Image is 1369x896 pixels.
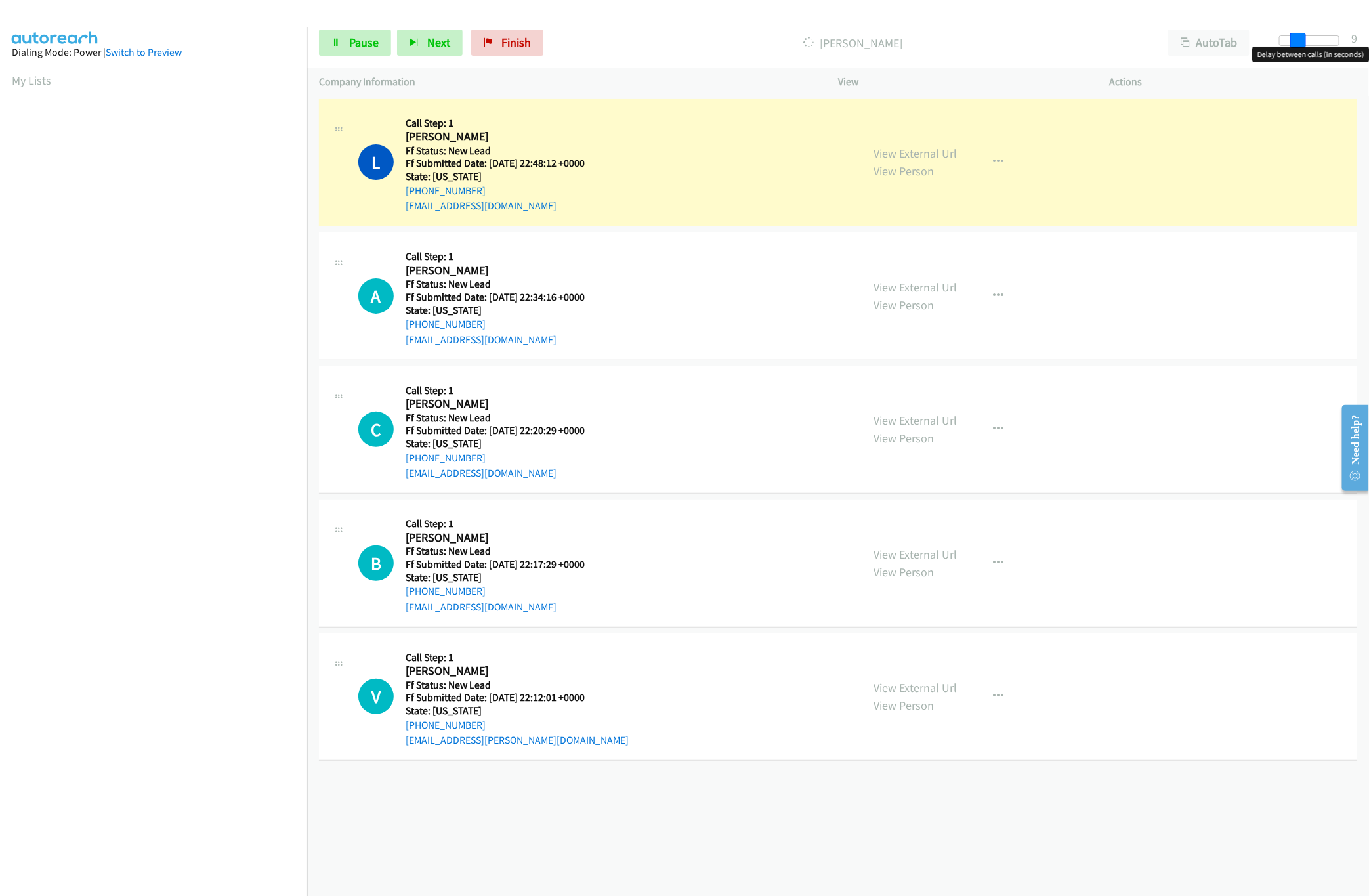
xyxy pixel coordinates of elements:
a: [PHONE_NUMBER] [406,184,486,197]
h5: State: [US_STATE] [406,437,601,450]
div: 9 [1351,30,1357,47]
h1: B [358,545,394,581]
h5: Call Step: 1 [406,517,601,530]
a: [PHONE_NUMBER] [406,318,486,330]
h5: State: [US_STATE] [406,704,629,717]
h2: [PERSON_NAME] [406,396,601,412]
a: [PHONE_NUMBER] [406,585,486,597]
h5: Ff Status: New Lead [406,144,601,158]
a: [EMAIL_ADDRESS][DOMAIN_NAME] [406,200,557,212]
a: View External Url [874,413,957,428]
a: View Person [874,698,934,713]
a: View External Url [874,280,957,295]
a: View External Url [874,547,957,562]
button: Next [397,30,463,56]
a: View Person [874,297,934,312]
h1: L [358,144,394,180]
div: The call is yet to be attempted [358,545,394,581]
h5: State: [US_STATE] [406,170,601,183]
a: [PHONE_NUMBER] [406,719,486,731]
p: Actions [1110,74,1358,90]
p: View [838,74,1086,90]
h1: V [358,679,394,714]
a: View Person [874,163,934,179]
a: View Person [874,565,934,580]
iframe: Dialpad [12,101,307,725]
h5: Call Step: 1 [406,250,601,263]
h2: [PERSON_NAME] [406,530,601,545]
h5: Ff Submitted Date: [DATE] 22:20:29 +0000 [406,424,601,437]
span: Pause [349,35,379,50]
div: Dialing Mode: Power | [12,45,295,60]
h2: [PERSON_NAME] [406,129,601,144]
h1: A [358,278,394,314]
a: [EMAIL_ADDRESS][PERSON_NAME][DOMAIN_NAME] [406,734,629,746]
a: Pause [319,30,391,56]
h5: Ff Status: New Lead [406,278,601,291]
a: View External Url [874,146,957,161]
div: The call is yet to be attempted [358,679,394,714]
p: Company Information [319,74,814,90]
h5: Call Step: 1 [406,117,601,130]
a: [EMAIL_ADDRESS][DOMAIN_NAME] [406,467,557,479]
button: AutoTab [1168,30,1250,56]
h5: Ff Submitted Date: [DATE] 22:17:29 +0000 [406,558,601,571]
h5: Ff Status: New Lead [406,412,601,425]
span: Next [427,35,450,50]
h5: Ff Status: New Lead [406,545,601,558]
h5: Ff Submitted Date: [DATE] 22:12:01 +0000 [406,691,629,704]
h5: State: [US_STATE] [406,304,601,317]
span: Finish [501,35,531,50]
h5: Ff Status: New Lead [406,679,629,692]
h5: Call Step: 1 [406,384,601,397]
h5: Ff Submitted Date: [DATE] 22:34:16 +0000 [406,291,601,304]
a: Switch to Preview [106,46,182,58]
a: Finish [471,30,543,56]
p: [PERSON_NAME] [561,34,1145,52]
h5: Ff Submitted Date: [DATE] 22:48:12 +0000 [406,157,601,170]
h2: [PERSON_NAME] [406,263,601,278]
a: View External Url [874,680,957,695]
a: My Lists [12,73,51,88]
div: The call is yet to be attempted [358,278,394,314]
h5: State: [US_STATE] [406,571,601,584]
h5: Call Step: 1 [406,651,629,664]
a: View Person [874,431,934,446]
a: [EMAIL_ADDRESS][DOMAIN_NAME] [406,333,557,346]
h2: [PERSON_NAME] [406,664,601,679]
h1: C [358,412,394,447]
div: The call is yet to be attempted [358,412,394,447]
iframe: Resource Center [1332,396,1369,500]
a: [EMAIL_ADDRESS][DOMAIN_NAME] [406,601,557,613]
a: [PHONE_NUMBER] [406,452,486,464]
